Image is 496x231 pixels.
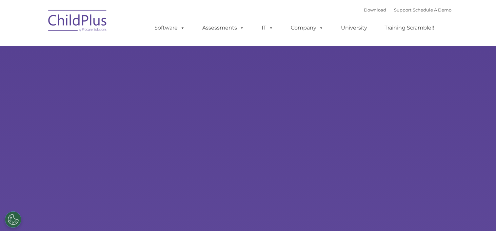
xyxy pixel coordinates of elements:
[364,7,386,12] a: Download
[364,7,451,12] font: |
[334,21,374,34] a: University
[413,7,451,12] a: Schedule A Demo
[148,21,191,34] a: Software
[196,21,251,34] a: Assessments
[45,5,110,38] img: ChildPlus by Procare Solutions
[255,21,280,34] a: IT
[284,21,330,34] a: Company
[5,211,21,228] button: Cookies Settings
[378,21,441,34] a: Training Scramble!!
[394,7,411,12] a: Support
